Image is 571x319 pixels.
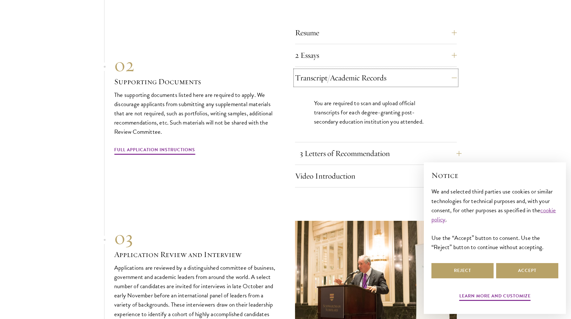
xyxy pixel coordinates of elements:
[295,70,457,85] button: Transcript/Academic Records
[114,226,276,249] div: 03
[295,168,457,184] button: Video Introduction
[114,146,195,156] a: Full Application Instructions
[459,292,531,302] button: Learn more and customize
[114,249,276,260] h3: Application Review and Interview
[431,263,494,278] button: Reject
[295,25,457,40] button: Resume
[300,146,462,161] button: 3 Letters of Recommendation
[114,76,276,87] h3: Supporting Documents
[314,98,438,126] p: You are required to scan and upload official transcripts for each degree-granting post-secondary ...
[431,206,556,224] a: cookie policy
[295,48,457,63] button: 2 Essays
[496,263,558,278] button: Accept
[431,170,558,181] h2: Notice
[114,90,276,136] p: The supporting documents listed here are required to apply. We discourage applicants from submitt...
[114,53,276,76] div: 02
[431,187,558,251] div: We and selected third parties use cookies or similar technologies for technical purposes and, wit...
